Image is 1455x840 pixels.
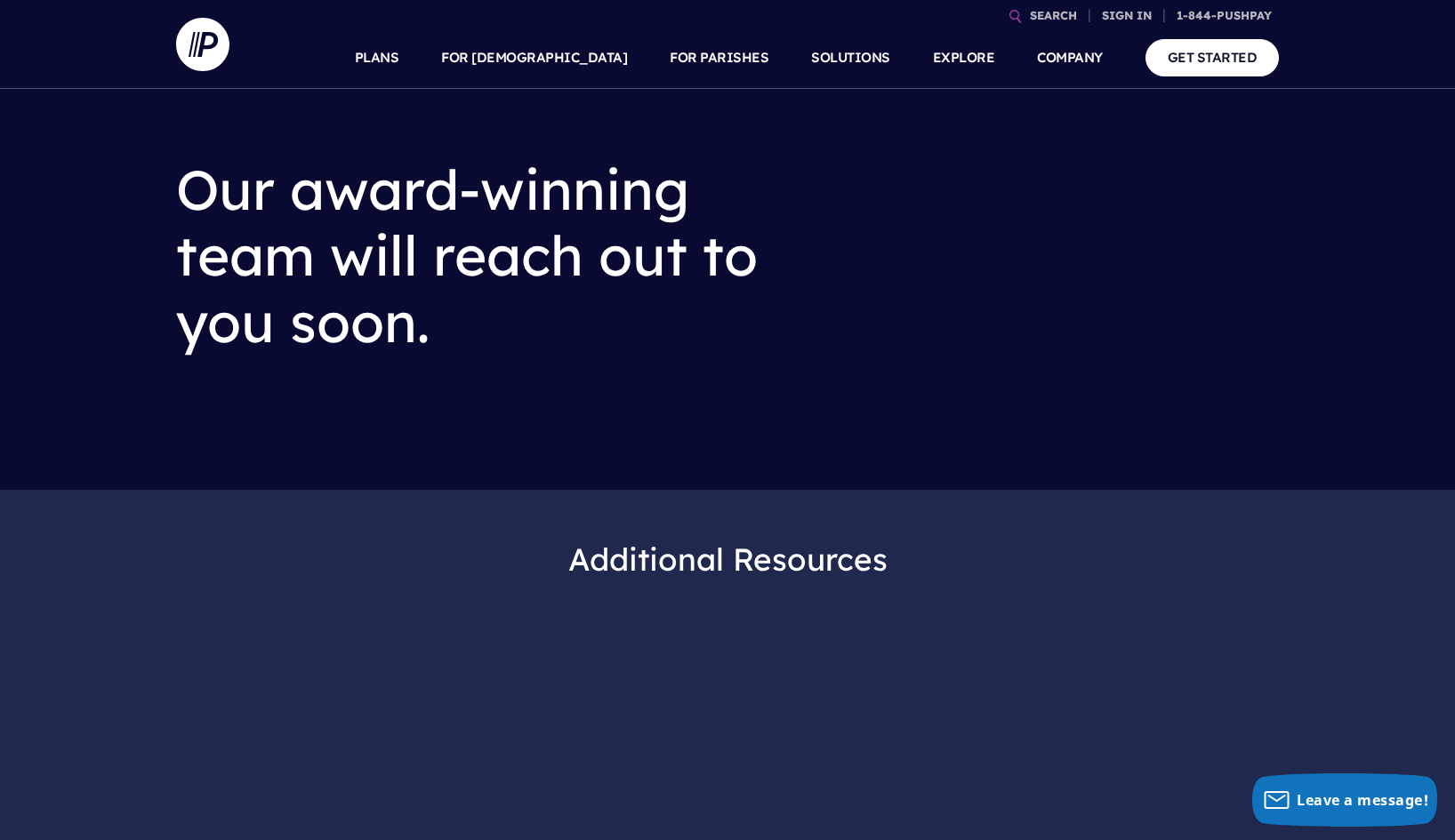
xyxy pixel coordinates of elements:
a: COMPANY [1037,27,1103,89]
span: Leave a message! [1297,790,1428,810]
a: FOR [DEMOGRAPHIC_DATA] [441,27,627,89]
a: EXPLORE [933,27,995,89]
a: SOLUTIONS [811,27,890,89]
a: GET STARTED [1146,39,1280,76]
a: FOR PARISHES [670,27,768,89]
a: PLANS [355,27,399,89]
h3: Additional Resources [176,525,1279,595]
h2: Our award-winning team will reach out to you soon. [176,142,808,369]
button: Leave a message! [1252,773,1437,827]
